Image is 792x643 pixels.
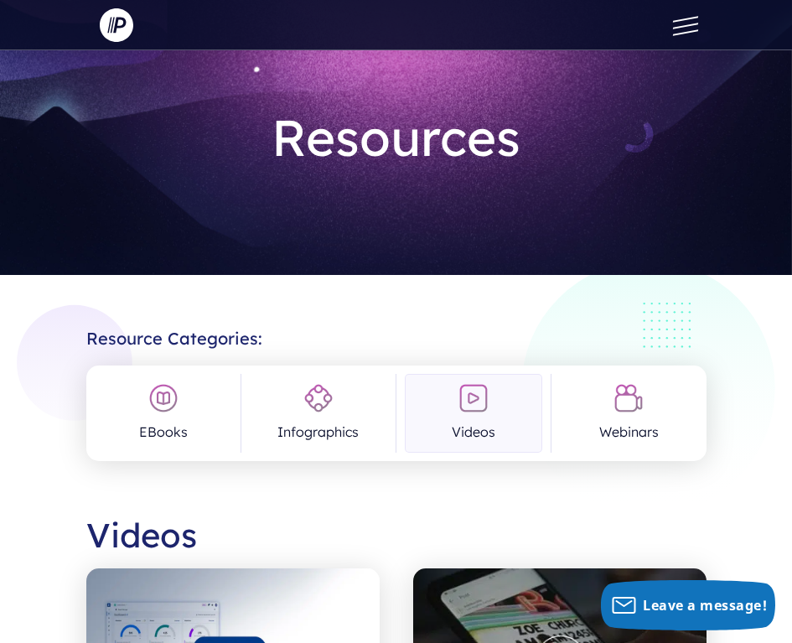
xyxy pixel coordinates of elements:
h1: Resources [100,94,693,181]
h2: Resource Categories: [86,315,707,349]
a: Webinars [560,374,697,453]
h2: Videos [86,501,707,568]
a: EBooks [95,374,232,453]
a: Infographics [250,374,387,453]
img: EBooks Icon [148,383,179,413]
span: Leave a message! [643,596,767,614]
img: Webinars Icon [613,383,644,413]
button: Leave a message! [601,580,775,630]
img: Videos Icon [458,383,489,413]
img: Infographics Icon [303,383,334,413]
a: Videos [405,374,542,453]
